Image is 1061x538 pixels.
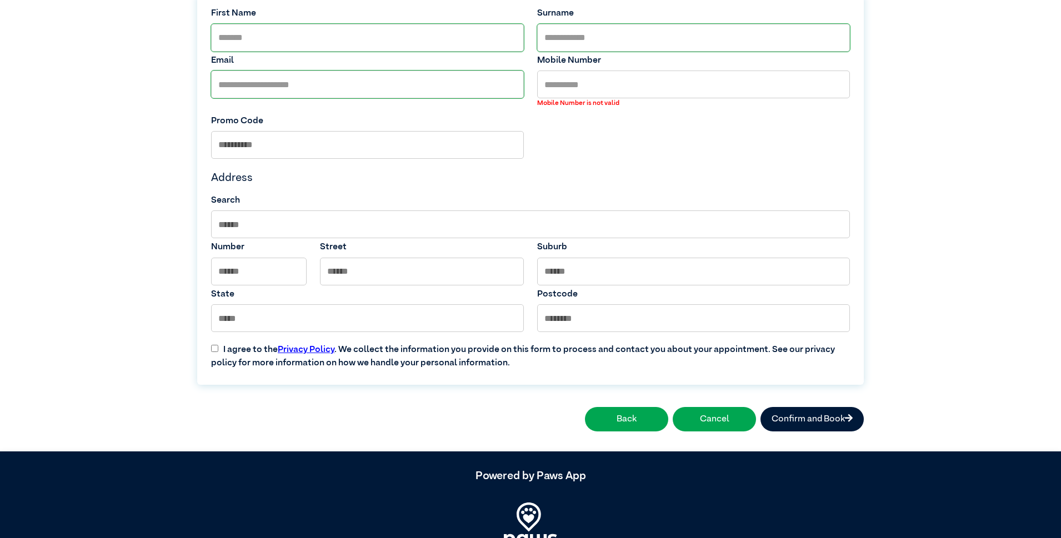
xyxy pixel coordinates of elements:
label: Surname [537,7,850,20]
label: Number [211,240,307,254]
label: Street [320,240,524,254]
label: Mobile Number is not valid [537,98,850,108]
label: Promo Code [211,114,524,128]
button: Confirm and Book [760,407,864,431]
label: Email [211,54,524,67]
button: Cancel [673,407,756,431]
label: Search [211,194,850,207]
label: Postcode [537,288,850,301]
label: State [211,288,524,301]
input: Search by Suburb [211,210,850,238]
h5: Powered by Paws App [197,469,864,482]
label: Mobile Number [537,54,850,67]
h4: Address [211,171,850,184]
label: First Name [211,7,524,20]
button: Back [585,407,668,431]
a: Privacy Policy [278,345,334,354]
input: I agree to thePrivacy Policy. We collect the information you provide on this form to process and ... [211,345,218,352]
label: I agree to the . We collect the information you provide on this form to process and contact you a... [204,334,857,370]
label: Suburb [537,240,850,254]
